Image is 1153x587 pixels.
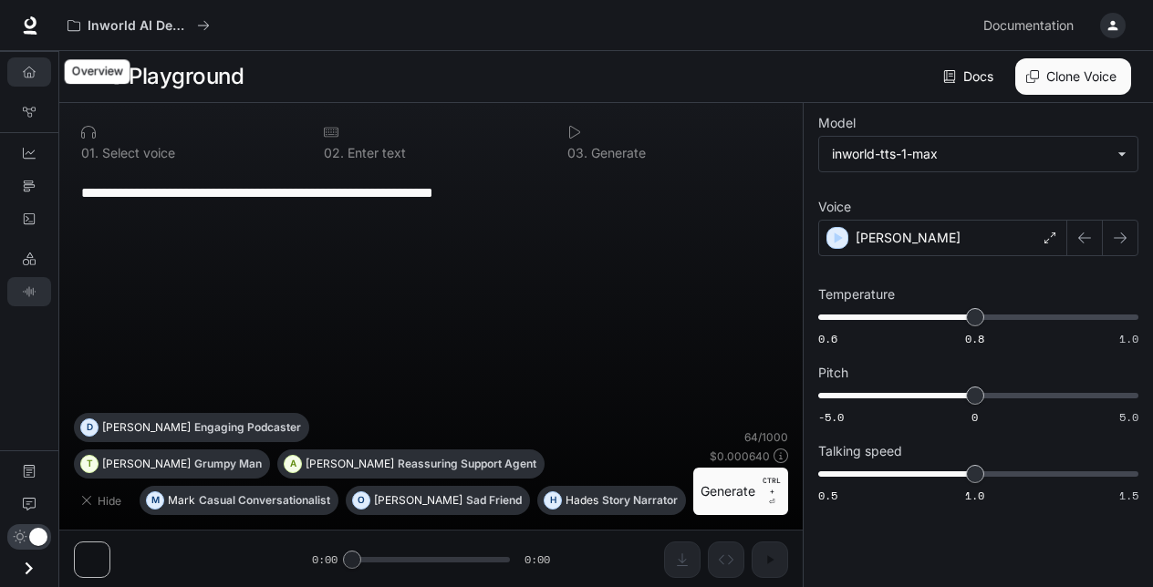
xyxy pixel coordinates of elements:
[567,147,587,160] p: 0 3 .
[194,422,301,433] p: Engaging Podcaster
[324,147,344,160] p: 0 2 .
[7,489,51,519] a: Feedback
[710,448,770,464] p: $ 0.000640
[344,147,406,160] p: Enter text
[199,495,330,506] p: Casual Conversationalist
[81,58,244,95] h1: TTS Playground
[194,458,262,469] p: Grumpy Man
[856,229,961,247] p: [PERSON_NAME]
[99,147,175,160] p: Select voice
[602,495,678,506] p: Story Narrator
[832,145,1108,163] div: inworld-tts-1-max
[74,449,270,479] button: T[PERSON_NAME]Grumpy Man
[74,486,132,515] button: Hide
[7,277,51,306] a: TTS Playground
[74,413,309,442] button: D[PERSON_NAME]Engaging Podcaster
[346,486,530,515] button: O[PERSON_NAME]Sad Friend
[8,550,49,587] button: Open drawer
[818,409,844,425] span: -5.0
[566,495,598,506] p: Hades
[7,244,51,273] a: LLM Playground
[285,449,301,479] div: A
[818,366,848,379] p: Pitch
[81,449,98,479] div: T
[1119,331,1138,346] span: 1.0
[818,331,837,346] span: 0.6
[81,147,99,160] p: 0 1 .
[983,15,1074,37] span: Documentation
[587,147,646,160] p: Generate
[466,495,522,506] p: Sad Friend
[168,495,195,506] p: Mark
[965,331,984,346] span: 0.8
[763,475,781,497] p: CTRL +
[277,449,545,479] button: A[PERSON_NAME]Reassuring Support Agent
[29,526,47,546] span: Dark mode toggle
[818,445,902,458] p: Talking speed
[7,171,51,201] a: Traces
[7,139,51,168] a: Dashboards
[940,58,1001,95] a: Docs
[819,137,1137,171] div: inworld-tts-1-max
[353,486,369,515] div: O
[140,486,338,515] button: MMarkCasual Conversationalist
[374,495,462,506] p: [PERSON_NAME]
[81,413,98,442] div: D
[545,486,561,515] div: H
[7,457,51,486] a: Documentation
[306,458,394,469] p: [PERSON_NAME]
[7,98,51,127] a: Graph Registry
[763,475,781,508] p: ⏎
[88,18,190,34] p: Inworld AI Demos
[1119,488,1138,503] span: 1.5
[102,422,191,433] p: [PERSON_NAME]
[965,488,984,503] span: 1.0
[7,204,51,233] a: Logs
[818,488,837,503] span: 0.5
[971,409,978,425] span: 0
[398,458,536,469] p: Reassuring Support Agent
[7,57,51,87] a: Overview
[976,7,1087,44] a: Documentation
[818,201,851,213] p: Voice
[693,468,788,515] button: GenerateCTRL +⏎
[65,59,130,84] div: Overview
[59,7,218,44] button: All workspaces
[147,486,163,515] div: M
[1015,58,1131,95] button: Clone Voice
[537,486,686,515] button: HHadesStory Narrator
[818,288,895,301] p: Temperature
[1119,409,1138,425] span: 5.0
[818,117,856,129] p: Model
[102,458,191,469] p: [PERSON_NAME]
